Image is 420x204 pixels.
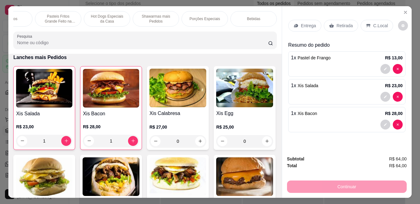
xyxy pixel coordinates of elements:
[216,110,273,117] h4: Xis Egg
[301,23,316,29] p: Entrega
[83,157,139,196] img: product-image
[83,110,139,117] h4: Xis Bacon
[16,69,72,108] img: product-image
[291,54,331,62] p: 1 x
[16,157,73,196] img: product-image
[13,54,277,61] p: Lanches mais Pedidos
[40,14,76,24] p: Pasteis Fritos Grande Feito na Hora
[291,110,317,117] p: 1 x
[149,110,206,117] h4: Xis Calabresa
[380,92,390,102] button: decrease-product-quantity
[288,41,405,49] p: Resumo do pedido
[298,83,318,88] span: Xis Salada
[17,40,268,46] input: Pesquisa
[216,69,273,107] img: product-image
[83,124,139,130] p: R$ 28,00
[393,92,403,102] button: decrease-product-quantity
[401,7,410,17] button: Close
[16,124,72,130] p: R$ 23,00
[247,16,260,21] p: Bebidas
[216,124,273,130] p: R$ 25,00
[385,55,403,61] p: R$ 13,00
[380,64,390,74] button: decrease-product-quantity
[16,110,72,117] h4: Xis Salada
[291,82,318,89] p: 1 x
[373,23,388,29] p: C.Local
[287,163,297,168] strong: Total
[389,162,407,169] span: R$ 64,00
[398,21,408,31] button: decrease-product-quantity
[393,64,403,74] button: decrease-product-quantity
[380,120,390,130] button: decrease-product-quantity
[89,14,125,24] p: Hot Dogs Especiais da Casa
[17,34,34,39] label: Pesquisa
[216,157,273,196] img: product-image
[287,156,304,161] strong: Subtotal
[393,120,403,130] button: decrease-product-quantity
[298,111,317,116] span: Xis Bacon
[138,14,174,24] p: Shawarmas mais Pedidos
[336,23,353,29] p: Retirada
[389,155,407,162] span: R$ 64,00
[385,110,403,117] p: R$ 28,00
[190,16,220,21] p: Porções Especiais
[149,69,206,107] img: product-image
[149,157,206,196] img: product-image
[149,124,206,130] p: R$ 27,00
[385,83,403,89] p: R$ 23,00
[298,55,331,60] span: Pastel de Frango
[83,69,139,108] img: product-image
